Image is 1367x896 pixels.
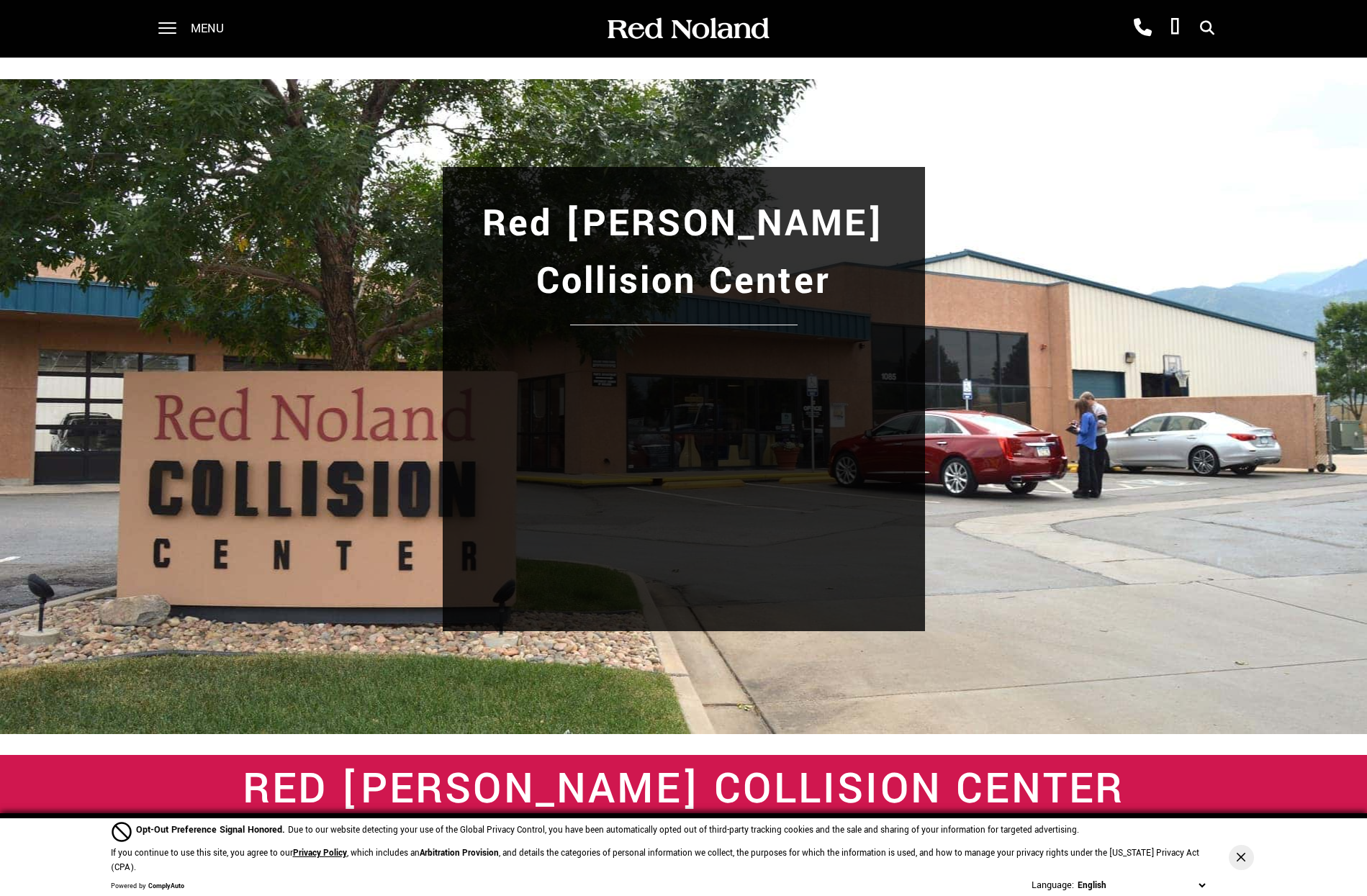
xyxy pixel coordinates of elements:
span: Opt-Out Preference Signal Honored . [136,823,288,836]
p: If you continue to use this site, you agree to our , which includes an , and details the categori... [111,847,1199,874]
button: Close Button [1229,845,1254,870]
h2: Red [PERSON_NAME] Collision Center [191,769,1177,810]
img: Red Noland Auto Group [605,17,770,42]
iframe: podium webchat widget prompt [1122,658,1367,813]
div: Powered by [111,882,184,891]
a: ComplyAuto [148,882,184,891]
strong: Arbitration Provision [420,847,499,859]
h1: Red [PERSON_NAME] Collision Center [456,195,911,310]
div: Due to our website detecting your use of the Global Privacy Control, you have been automatically ... [136,823,1079,838]
div: Language: [1032,880,1074,890]
a: Privacy Policy [293,847,347,859]
select: Language Select [1074,878,1209,893]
